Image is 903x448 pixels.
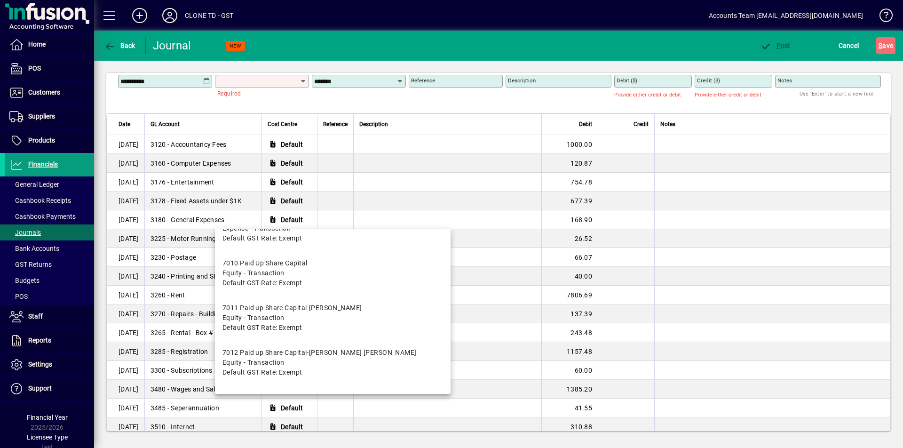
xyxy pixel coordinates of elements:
span: Cancel [839,38,859,53]
a: Budgets [5,272,94,288]
span: Cashbook Receipts [9,197,71,204]
mat-label: Notes [777,77,792,84]
span: Default [281,196,303,206]
td: 40.00 [541,267,598,286]
span: Journals [9,229,41,236]
button: Add [125,7,155,24]
td: 120.87 [541,154,598,173]
div: 7020 Capital Introduced [222,392,302,402]
mat-label: Debit ($) [617,77,637,84]
td: 26.52 [541,229,598,248]
span: Equity - Transaction [222,358,285,368]
span: Default GST Rate: Exempt [222,233,302,243]
td: 60.00 [541,361,598,380]
span: 3480 - Wages and Salary [150,384,225,394]
span: Customers [28,88,60,96]
td: [DATE] [107,229,144,248]
div: Accounts Team [EMAIL_ADDRESS][DOMAIN_NAME] [709,8,863,23]
span: P [776,42,781,49]
span: Default [281,215,303,224]
span: 3160 - Computer Expenses [150,159,231,168]
span: Date [119,119,130,129]
span: 3285 - Registration [150,347,208,356]
span: GST Returns [9,261,52,268]
button: Cancel [836,37,862,54]
span: 3178 - Fixed Assets under $1K [150,196,242,206]
span: Settings [28,360,52,368]
a: Reports [5,329,94,352]
button: Profile [155,7,185,24]
td: [DATE] [107,417,144,436]
a: Journals [5,224,94,240]
mat-option: 7020 Capital Introduced [215,385,451,430]
span: POS [28,64,41,72]
td: [DATE] [107,304,144,323]
span: Default [281,159,303,168]
td: [DATE] [107,248,144,267]
span: Default [281,177,303,187]
span: Description [359,119,388,129]
span: Equity - Transaction [222,313,285,323]
mat-error: Required [217,88,301,98]
span: 3230 - Postage [150,253,197,262]
span: 3300 - Subscriptions [150,366,213,375]
td: [DATE] [107,154,144,173]
a: GST Returns [5,256,94,272]
span: Default [281,422,303,432]
span: Default GST Rate: Exempt [222,368,302,377]
span: NEW [230,43,241,49]
a: Knowledge Base [872,2,891,32]
div: 7012 Paid up Share Capital-[PERSON_NAME] [PERSON_NAME] [222,348,417,358]
span: Home [28,40,46,48]
span: General Ledger [9,181,59,188]
span: Default GST Rate: Exempt [222,278,302,288]
mat-option: 7010 Paid Up Share Capital [215,251,451,296]
span: 3260 - Rent [150,290,185,300]
mat-hint: Use 'Enter' to start a new line [800,88,873,99]
a: Bank Accounts [5,240,94,256]
span: S [879,42,882,49]
span: Financial Year [27,414,68,421]
span: 3240 - Printing and Stationery [150,272,241,281]
span: Cashbook Payments [9,213,76,220]
div: 7011 Paid up Share Capital-[PERSON_NAME] [222,303,362,313]
span: Budgets [9,277,40,284]
td: 677.39 [541,192,598,210]
span: Bank Accounts [9,245,59,252]
td: 243.48 [541,323,598,342]
td: [DATE] [107,342,144,361]
mat-option: 7011 Paid up Share Capital-Lawrence Hor [215,296,451,340]
div: Journal [153,38,193,53]
td: 168.90 [541,210,598,229]
span: Licensee Type [27,433,68,441]
span: Default [281,140,303,149]
span: 3270 - Repairs - Building [150,309,223,319]
td: 310.88 [541,417,598,436]
app-page-header-button: Back [94,37,146,54]
mat-label: Reference [411,77,435,84]
button: Back [102,37,138,54]
td: [DATE] [107,323,144,342]
mat-option: 7012 Paid up Share Capital-Hock Seon Lim [215,340,451,385]
span: POS [9,293,28,300]
a: POS [5,288,94,304]
span: 3485 - Seperannuation [150,403,219,413]
a: Cashbook Receipts [5,192,94,208]
td: 754.78 [541,173,598,192]
span: Debit [579,119,592,129]
span: Support [28,384,52,392]
button: Save [876,37,895,54]
td: 7806.69 [541,286,598,304]
td: [DATE] [107,192,144,210]
a: General Ledger [5,176,94,192]
a: Staff [5,305,94,328]
a: POS [5,57,94,80]
a: Products [5,129,94,152]
span: Default [281,403,303,413]
a: Customers [5,81,94,104]
td: 137.39 [541,304,598,323]
div: CLONE TD - GST [185,8,233,23]
span: Suppliers [28,112,55,120]
span: Financials [28,160,58,168]
td: 1385.20 [541,380,598,399]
